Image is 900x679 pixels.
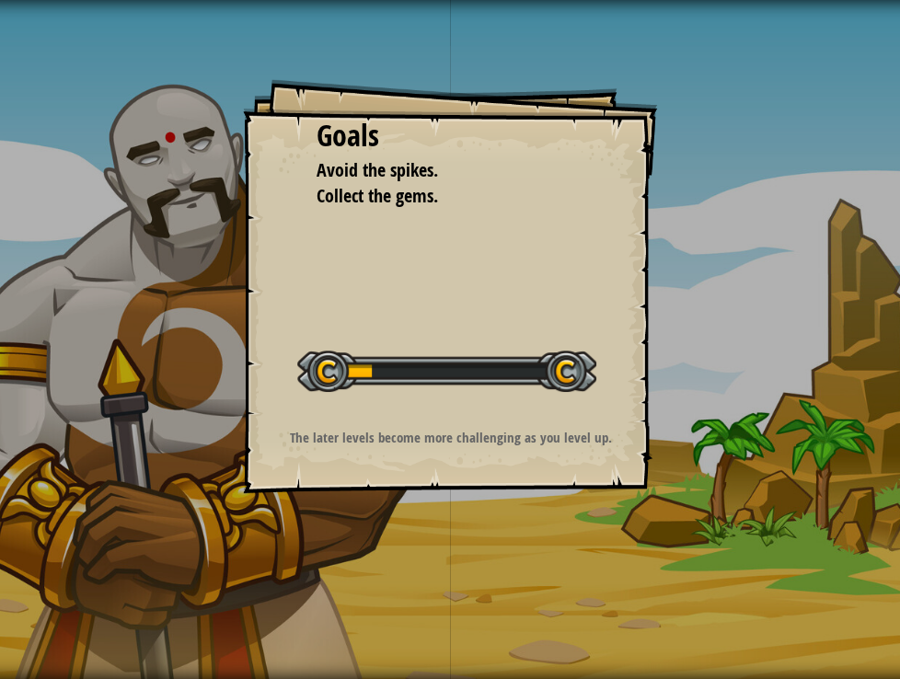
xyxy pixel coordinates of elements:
[266,428,635,447] p: The later levels become more challenging as you level up.
[317,157,438,182] span: Avoid the spikes.
[294,183,579,210] li: Collect the gems.
[317,115,583,157] div: Goals
[294,157,579,184] li: Avoid the spikes.
[317,183,438,208] span: Collect the gems.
